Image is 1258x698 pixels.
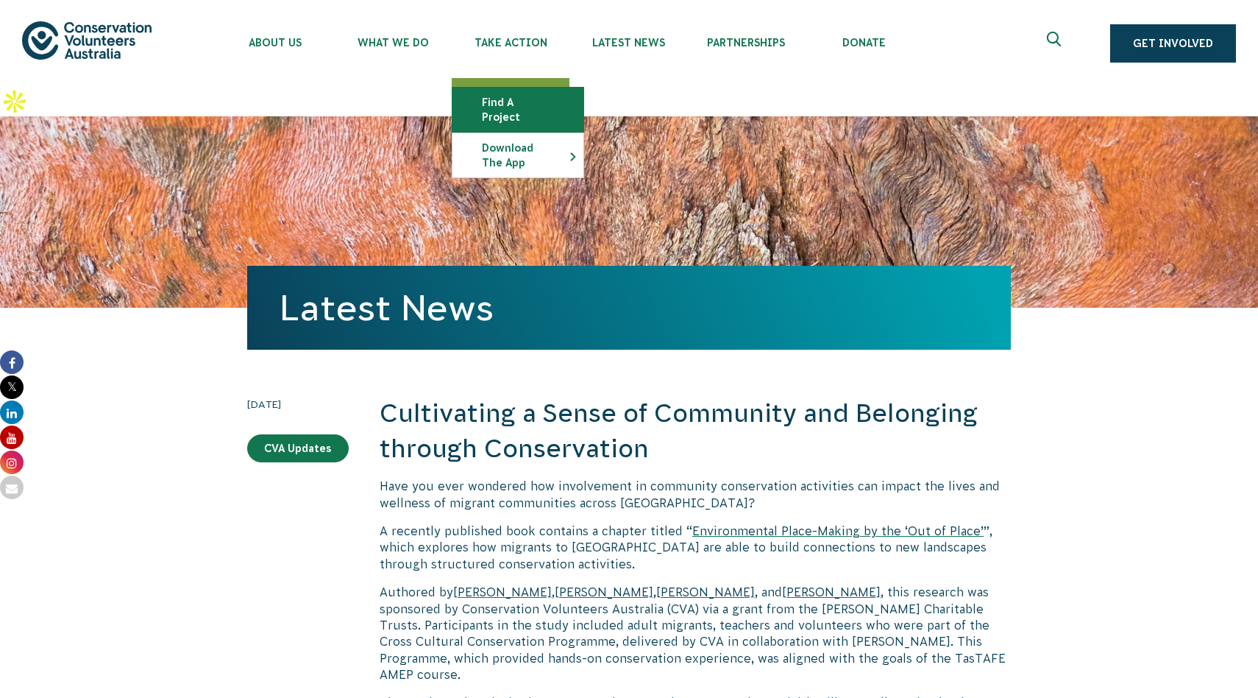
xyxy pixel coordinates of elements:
[692,524,984,537] a: Environmental Place-Making by the ‘Out of Place’
[755,585,782,599] span: , and
[555,585,653,599] a: [PERSON_NAME]
[247,434,349,462] a: CVA Updates
[247,396,349,412] time: [DATE]
[22,21,152,59] img: logo.svg
[380,479,1000,509] span: Have you ever wondered how involvement in community conservation activities can impact the lives ...
[380,524,692,537] span: A recently published book contains a chapter titled “
[453,585,552,599] a: [PERSON_NAME]
[452,133,584,178] li: Download the app
[805,37,923,49] span: Donate
[452,133,583,177] a: Download the app
[569,37,687,49] span: Latest News
[656,585,755,599] a: [PERSON_NAME]
[452,88,583,132] a: Find a project
[1047,32,1065,55] span: Expand search box
[653,585,656,599] span: ,
[380,585,453,599] span: Authored by
[380,396,1011,466] h2: Cultivating a Sense of Community and Belonging through Conservation
[1110,24,1236,63] a: Get Involved
[216,37,334,49] span: About Us
[334,37,452,49] span: What We Do
[452,37,569,49] span: Take Action
[552,585,555,599] span: ,
[782,585,881,599] a: [PERSON_NAME]
[1038,26,1073,61] button: Expand search box Close search box
[280,288,494,328] a: Latest News
[380,524,992,571] span: ”, which explores how migrants to [GEOGRAPHIC_DATA] are able to build connections to new landscap...
[687,37,805,49] span: Partnerships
